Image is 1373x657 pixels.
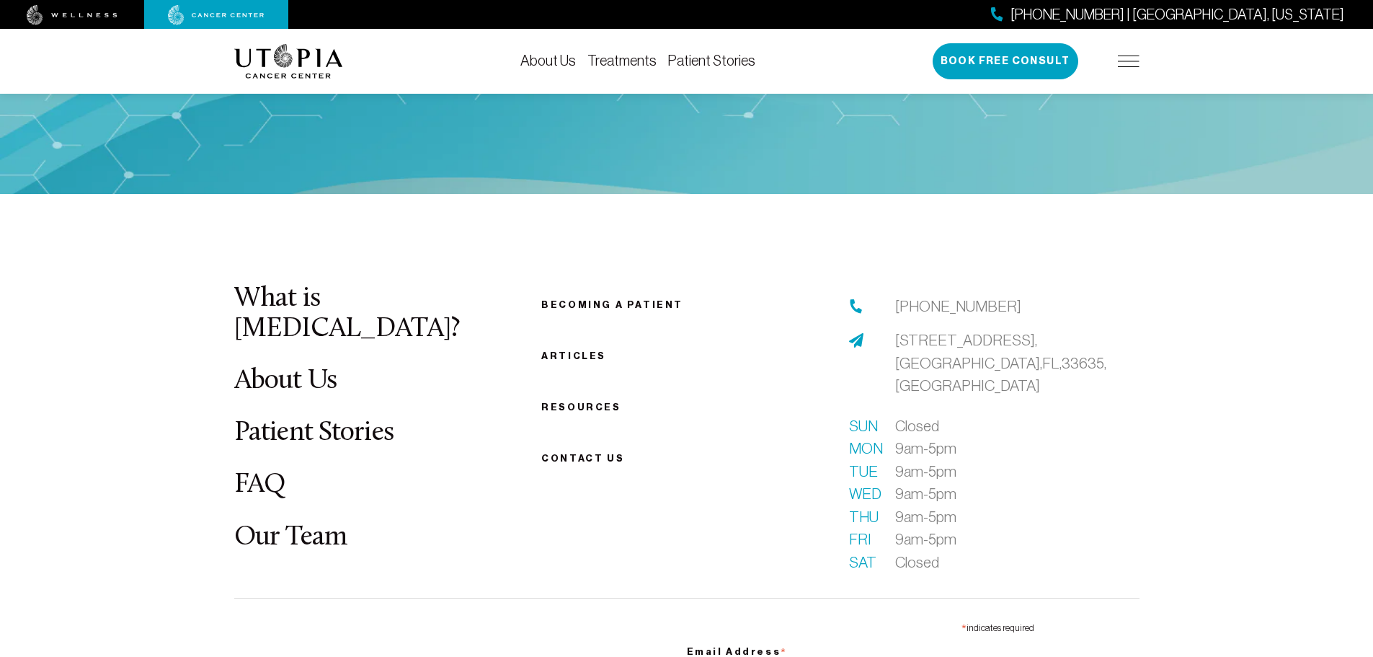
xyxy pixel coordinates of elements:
[234,44,343,79] img: logo
[849,506,878,529] span: Thu
[895,460,956,483] span: 9am-5pm
[1010,4,1344,25] span: [PHONE_NUMBER] | [GEOGRAPHIC_DATA], [US_STATE]
[895,551,939,574] span: Closed
[520,53,576,69] a: About Us
[849,551,878,574] span: Sat
[849,415,878,438] span: Sun
[991,4,1344,25] a: [PHONE_NUMBER] | [GEOGRAPHIC_DATA], [US_STATE]
[849,482,878,506] span: Wed
[895,482,956,506] span: 9am-5pm
[234,367,337,395] a: About Us
[849,299,863,314] img: phone
[895,295,1021,318] a: [PHONE_NUMBER]
[234,524,347,552] a: Our Team
[895,528,956,551] span: 9am-5pm
[933,43,1078,79] button: Book Free Consult
[1118,56,1139,67] img: icon-hamburger
[234,285,460,343] a: What is [MEDICAL_DATA]?
[895,437,956,460] span: 9am-5pm
[587,53,657,69] a: Treatments
[541,299,683,310] a: Becoming a patient
[895,415,939,438] span: Closed
[541,350,606,361] a: Articles
[895,329,1139,397] a: [STREET_ADDRESS],[GEOGRAPHIC_DATA],FL,33635,[GEOGRAPHIC_DATA]
[849,437,878,460] span: Mon
[541,402,621,413] a: Resources
[541,453,624,464] span: Contact us
[849,528,878,551] span: Fri
[234,419,394,447] a: Patient Stories
[687,616,1034,637] div: indicates required
[849,460,878,483] span: Tue
[668,53,755,69] a: Patient Stories
[168,5,265,25] img: cancer center
[895,332,1106,394] span: [STREET_ADDRESS], [GEOGRAPHIC_DATA], FL, 33635, [GEOGRAPHIC_DATA]
[895,506,956,529] span: 9am-5pm
[27,5,117,25] img: wellness
[234,471,286,499] a: FAQ
[849,333,863,348] img: address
